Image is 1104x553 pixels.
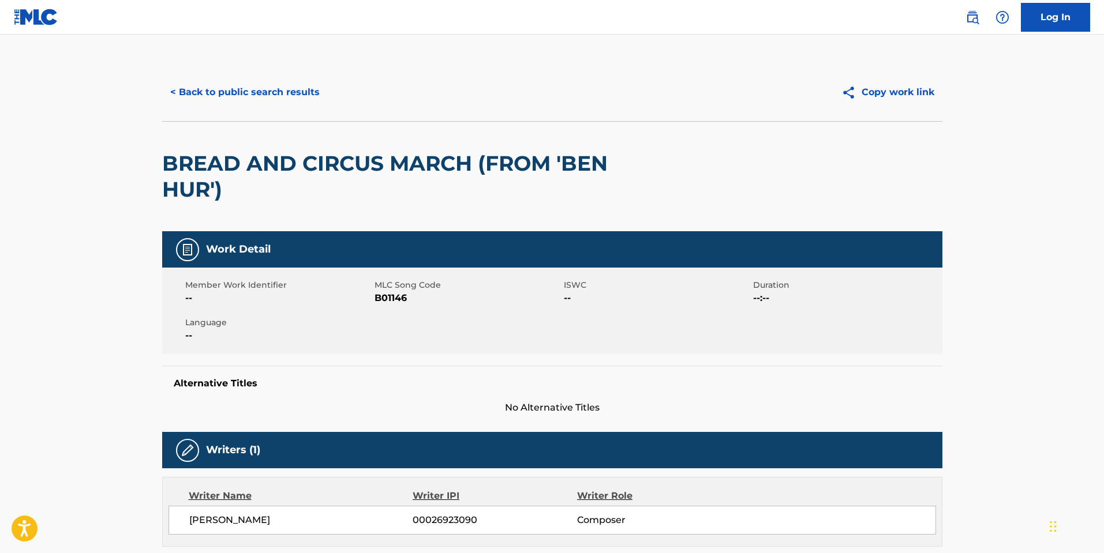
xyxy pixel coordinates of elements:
div: Writer Role [577,489,727,503]
h2: BREAD AND CIRCUS MARCH (FROM 'BEN HUR') [162,151,630,202]
div: Drag [1050,509,1057,544]
img: MLC Logo [14,9,58,25]
span: -- [185,291,372,305]
span: --:-- [753,291,940,305]
span: [PERSON_NAME] [189,513,413,527]
span: 00026923090 [413,513,577,527]
h5: Work Detail [206,243,271,256]
span: ISWC [564,279,750,291]
div: Help [991,6,1014,29]
h5: Alternative Titles [174,378,931,389]
span: No Alternative Titles [162,401,942,415]
img: search [965,10,979,24]
span: -- [564,291,750,305]
div: Writer IPI [413,489,577,503]
a: Public Search [961,6,984,29]
span: B01146 [375,291,561,305]
div: Writer Name [189,489,413,503]
span: Member Work Identifier [185,279,372,291]
h5: Writers (1) [206,443,260,457]
a: Log In [1021,3,1090,32]
span: MLC Song Code [375,279,561,291]
iframe: Chat Widget [1046,498,1104,553]
img: Copy work link [841,85,862,100]
span: Duration [753,279,940,291]
span: Language [185,317,372,329]
img: help [996,10,1009,24]
img: Writers [181,443,194,457]
span: -- [185,329,372,343]
span: Composer [577,513,727,527]
img: Work Detail [181,243,194,257]
button: Copy work link [833,78,942,107]
button: < Back to public search results [162,78,328,107]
